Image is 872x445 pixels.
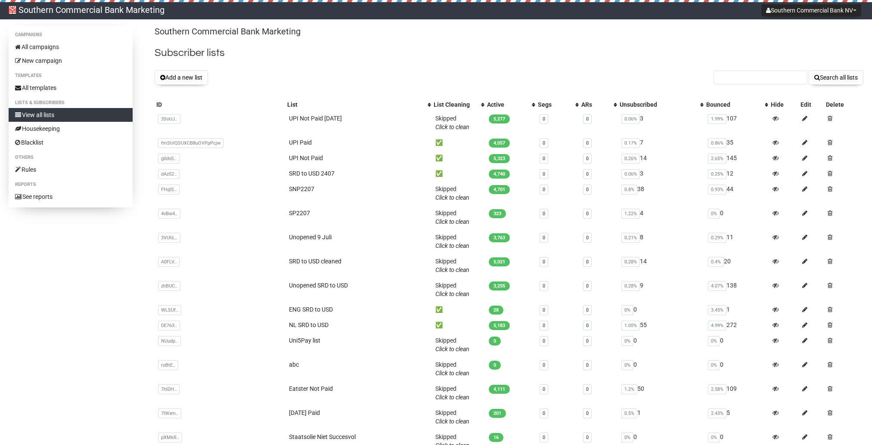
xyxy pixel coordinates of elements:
[158,360,178,370] span: roBtE..
[621,257,640,267] span: 0.28%
[706,100,760,109] div: Bounced
[9,98,133,108] li: Lists & subscribers
[586,338,589,344] a: 0
[586,116,589,122] a: 0
[435,124,469,130] a: Click to clean
[543,187,545,192] a: 0
[156,100,284,109] div: ID
[543,362,545,368] a: 0
[285,99,432,111] th: List: No sort applied, activate to apply an ascending sort
[704,99,769,111] th: Bounced: No sort applied, activate to apply an ascending sort
[704,253,769,278] td: 20
[9,71,133,81] li: Templates
[704,150,769,166] td: 145
[708,336,720,346] span: 0%
[704,405,769,429] td: 5
[158,321,180,331] span: DE763..
[435,394,469,401] a: Click to clean
[581,100,609,109] div: ARs
[155,70,208,85] button: Add a new list
[489,433,503,442] span: 16
[435,385,469,401] span: Skipped
[824,99,863,111] th: Delete: No sort applied, sorting is disabled
[708,433,720,442] span: 0%
[708,138,726,148] span: 0.86%
[761,4,861,16] button: Southern Commercial Bank NV
[708,305,726,315] span: 3.45%
[432,317,485,333] td: ✅
[9,190,133,204] a: See reports
[435,282,469,297] span: Skipped
[543,386,545,392] a: 0
[432,150,485,166] td: ✅
[621,209,640,219] span: 1.22%
[618,405,704,429] td: 1
[708,154,726,164] span: 2.65%
[708,408,726,418] span: 2.43%
[289,155,323,161] a: UPI Not Paid
[618,111,704,135] td: 3
[826,100,862,109] div: Delete
[618,333,704,357] td: 0
[586,386,589,392] a: 0
[158,154,180,164] span: g0dvS..
[618,205,704,229] td: 4
[158,384,180,394] span: 7hIDH..
[704,111,769,135] td: 107
[289,115,342,122] a: UPI Not Paid [DATE]
[435,361,469,377] span: Skipped
[158,305,181,315] span: WLSUf..
[158,114,180,124] span: 3SoUJ..
[586,283,589,289] a: 0
[708,185,726,195] span: 0.93%
[621,360,633,370] span: 0%
[621,281,640,291] span: 0.28%
[9,179,133,190] li: Reports
[621,233,640,243] span: 0.21%
[708,321,726,331] span: 4.99%
[708,114,726,124] span: 1.99%
[289,306,333,313] a: ENG SRD to USD
[618,150,704,166] td: 14
[158,209,180,219] span: 4vBw4..
[487,100,528,109] div: Active
[543,140,545,146] a: 0
[489,337,501,346] span: 0
[586,259,589,265] a: 0
[289,139,312,146] a: UPI Paid
[708,281,726,291] span: 4.07%
[580,99,618,111] th: ARs: No sort applied, activate to apply an ascending sort
[432,99,485,111] th: List Cleaning: No sort applied, activate to apply an ascending sort
[435,258,469,273] span: Skipped
[704,229,769,253] td: 11
[289,210,310,216] a: SP2207
[708,384,726,394] span: 2.58%
[489,114,510,124] span: 5,277
[435,266,469,273] a: Click to clean
[155,99,285,111] th: ID: No sort applied, sorting is disabled
[618,99,704,111] th: Unsubscribed: No sort applied, activate to apply an ascending sort
[289,258,341,265] a: SRD to USD cleaned
[621,169,640,179] span: 0.06%
[158,281,180,291] span: zhBUC..
[586,211,589,216] a: 0
[704,205,769,229] td: 0
[621,154,640,164] span: 0.26%
[287,100,423,109] div: List
[435,346,469,352] a: Click to clean
[620,100,696,109] div: Unsubscribed
[621,114,640,124] span: 0.06%
[618,229,704,253] td: 8
[543,411,545,416] a: 0
[708,257,724,267] span: 0.4%
[536,99,580,111] th: Segs: No sort applied, activate to apply an ascending sort
[289,282,348,289] a: Unopened SRD to USD
[618,278,704,302] td: 9
[621,138,640,148] span: 0.17%
[9,40,133,54] a: All campaigns
[618,166,704,181] td: 3
[489,321,510,330] span: 5,183
[435,337,469,352] span: Skipped
[289,361,299,368] a: abc
[799,99,825,111] th: Edit: No sort applied, sorting is disabled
